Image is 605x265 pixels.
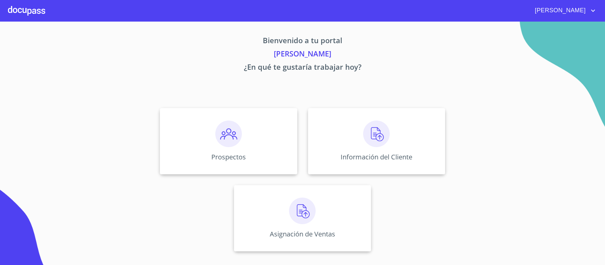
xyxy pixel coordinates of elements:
p: [PERSON_NAME] [98,48,507,61]
span: [PERSON_NAME] [530,5,589,16]
p: Asignación de Ventas [270,229,335,238]
p: Información del Cliente [341,152,412,161]
img: prospectos.png [215,121,242,147]
p: ¿En qué te gustaría trabajar hoy? [98,61,507,75]
button: account of current user [530,5,597,16]
img: carga.png [289,198,316,224]
p: Bienvenido a tu portal [98,35,507,48]
p: Prospectos [211,152,246,161]
img: carga.png [363,121,390,147]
